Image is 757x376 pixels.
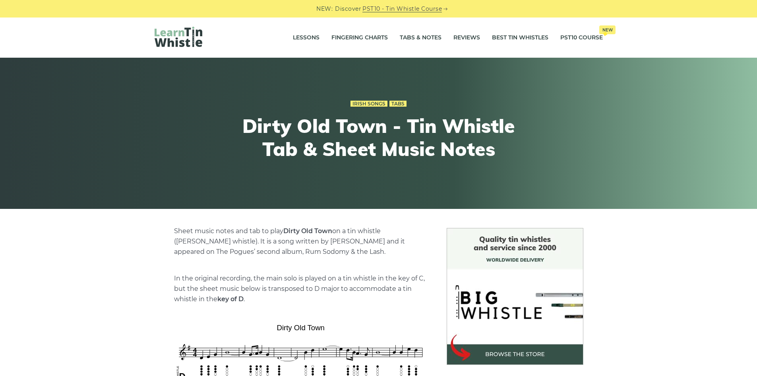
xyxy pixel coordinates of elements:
[453,28,480,48] a: Reviews
[400,28,441,48] a: Tabs & Notes
[232,115,525,160] h1: Dirty Old Town - Tin Whistle Tab & Sheet Music Notes
[492,28,548,48] a: Best Tin Whistles
[331,28,388,48] a: Fingering Charts
[447,228,583,365] img: BigWhistle Tin Whistle Store
[350,101,387,107] a: Irish Songs
[174,275,425,303] span: In the original recording, the main solo is played on a tin whistle in the key of C, but the shee...
[389,101,407,107] a: Tabs
[174,226,428,257] p: Sheet music notes and tab to play on a tin whistle ([PERSON_NAME] whistle). It is a song written ...
[155,27,202,47] img: LearnTinWhistle.com
[293,28,319,48] a: Lessons
[599,25,616,34] span: New
[560,28,603,48] a: PST10 CourseNew
[283,227,332,235] strong: Dirty Old Town
[217,295,244,303] strong: key of D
